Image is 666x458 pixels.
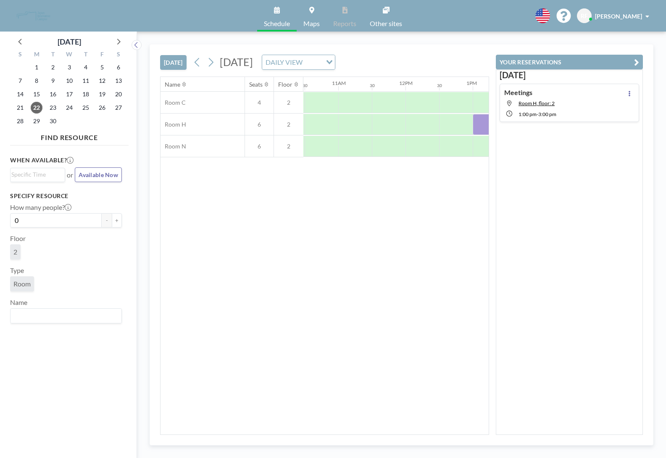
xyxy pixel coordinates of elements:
[220,56,253,68] span: [DATE]
[370,20,402,27] span: Other sites
[96,102,108,114] span: Friday, September 26, 2025
[80,102,92,114] span: Thursday, September 25, 2025
[47,102,59,114] span: Tuesday, September 23, 2025
[31,88,42,100] span: Monday, September 15, 2025
[29,50,45,61] div: M
[303,20,320,27] span: Maps
[14,88,26,100] span: Sunday, September 14, 2025
[333,20,356,27] span: Reports
[249,81,263,88] div: Seats
[13,280,31,288] span: Room
[10,130,129,142] h4: FIND RESOURCE
[61,50,78,61] div: W
[10,298,27,307] label: Name
[274,143,303,150] span: 2
[12,50,29,61] div: S
[504,88,532,97] h4: Meetings
[77,50,94,61] div: T
[110,50,126,61] div: S
[332,80,346,86] div: 11AM
[31,102,42,114] span: Monday, September 22, 2025
[245,121,274,128] span: 6
[47,75,59,87] span: Tuesday, September 9, 2025
[161,121,186,128] span: Room H
[79,171,118,178] span: Available Now
[437,83,442,88] div: 30
[63,61,75,73] span: Wednesday, September 3, 2025
[14,75,26,87] span: Sunday, September 7, 2025
[11,170,60,179] input: Search for option
[160,55,187,70] button: [DATE]
[399,80,413,86] div: 12PM
[80,88,92,100] span: Thursday, September 18, 2025
[11,168,65,181] div: Search for option
[80,75,92,87] span: Thursday, September 11, 2025
[264,57,304,68] span: DAILY VIEW
[45,50,61,61] div: T
[96,75,108,87] span: Friday, September 12, 2025
[10,266,24,275] label: Type
[14,115,26,127] span: Sunday, September 28, 2025
[581,12,588,20] span: RF
[63,88,75,100] span: Wednesday, September 17, 2025
[96,61,108,73] span: Friday, September 5, 2025
[112,213,122,228] button: +
[63,102,75,114] span: Wednesday, September 24, 2025
[595,13,642,20] span: [PERSON_NAME]
[165,81,180,88] div: Name
[274,121,303,128] span: 2
[278,81,292,88] div: Floor
[537,111,538,117] span: -
[11,310,117,321] input: Search for option
[14,102,26,114] span: Sunday, September 21, 2025
[13,248,17,256] span: 2
[75,167,122,182] button: Available Now
[113,88,124,100] span: Saturday, September 20, 2025
[31,61,42,73] span: Monday, September 1, 2025
[10,203,71,212] label: How many people?
[31,75,42,87] span: Monday, September 8, 2025
[11,309,121,323] div: Search for option
[94,50,110,61] div: F
[519,111,537,117] span: 1:00 PM
[96,88,108,100] span: Friday, September 19, 2025
[303,83,308,88] div: 30
[47,115,59,127] span: Tuesday, September 30, 2025
[161,99,186,106] span: Room C
[80,61,92,73] span: Thursday, September 4, 2025
[305,57,321,68] input: Search for option
[113,75,124,87] span: Saturday, September 13, 2025
[63,75,75,87] span: Wednesday, September 10, 2025
[10,234,26,243] label: Floor
[102,213,112,228] button: -
[538,111,556,117] span: 3:00 PM
[245,143,274,150] span: 6
[47,61,59,73] span: Tuesday, September 2, 2025
[245,99,274,106] span: 4
[496,55,643,69] button: YOUR RESERVATIONS
[47,88,59,100] span: Tuesday, September 16, 2025
[67,171,73,179] span: or
[370,83,375,88] div: 30
[31,115,42,127] span: Monday, September 29, 2025
[519,100,555,106] span: Room H, floor: 2
[58,36,81,48] div: [DATE]
[466,80,477,86] div: 1PM
[13,8,54,24] img: organization-logo
[113,61,124,73] span: Saturday, September 6, 2025
[161,143,186,150] span: Room N
[113,102,124,114] span: Saturday, September 27, 2025
[274,99,303,106] span: 2
[264,20,290,27] span: Schedule
[10,192,122,200] h3: Specify resource
[500,70,639,80] h3: [DATE]
[262,55,335,69] div: Search for option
